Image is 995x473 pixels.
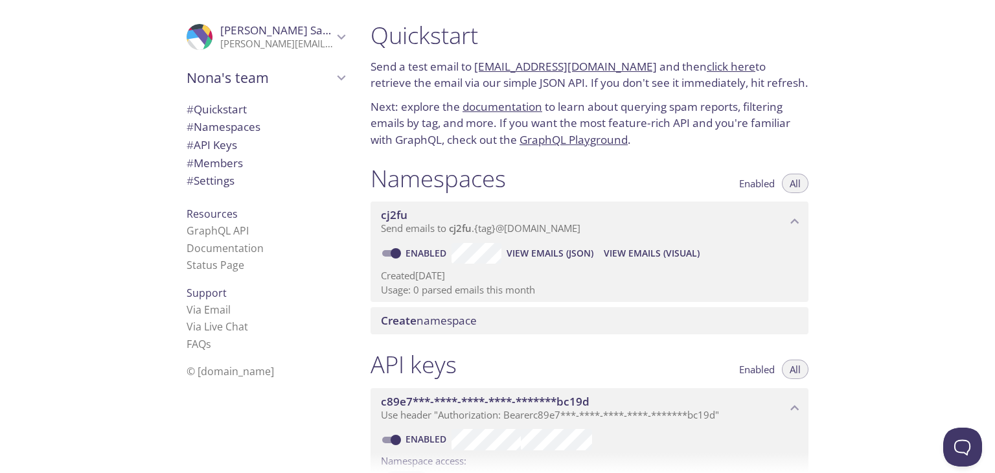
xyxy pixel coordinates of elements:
[381,313,477,328] span: namespace
[381,269,798,283] p: Created [DATE]
[187,207,238,221] span: Resources
[604,246,700,261] span: View Emails (Visual)
[187,258,244,272] a: Status Page
[176,61,355,95] div: Nona's team
[176,136,355,154] div: API Keys
[187,337,211,351] a: FAQ
[187,224,249,238] a: GraphQL API
[187,137,237,152] span: API Keys
[782,360,808,379] button: All
[220,38,333,51] p: [PERSON_NAME][EMAIL_ADDRESS][DOMAIN_NAME]
[371,98,808,148] p: Next: explore the to learn about querying spam reports, filtering emails by tag, and more. If you...
[731,360,783,379] button: Enabled
[707,59,755,74] a: click here
[187,156,194,170] span: #
[507,246,593,261] span: View Emails (JSON)
[371,202,808,242] div: cj2fu namespace
[371,307,808,334] div: Create namespace
[206,337,211,351] span: s
[474,59,657,74] a: [EMAIL_ADDRESS][DOMAIN_NAME]
[220,23,353,38] span: [PERSON_NAME] Salvedia
[187,173,194,188] span: #
[943,428,982,467] iframe: Help Scout Beacon - Open
[381,283,798,297] p: Usage: 0 parsed emails this month
[187,137,194,152] span: #
[501,243,599,264] button: View Emails (JSON)
[176,16,355,58] div: Nona Salvedia
[381,222,580,235] span: Send emails to . {tag} @[DOMAIN_NAME]
[176,100,355,119] div: Quickstart
[187,319,248,334] a: Via Live Chat
[176,154,355,172] div: Members
[187,173,234,188] span: Settings
[187,156,243,170] span: Members
[371,350,457,379] h1: API keys
[520,132,628,147] a: GraphQL Playground
[187,303,231,317] a: Via Email
[371,164,506,193] h1: Namespaces
[187,119,194,134] span: #
[731,174,783,193] button: Enabled
[381,207,407,222] span: cj2fu
[381,313,417,328] span: Create
[187,241,264,255] a: Documentation
[371,58,808,91] p: Send a test email to and then to retrieve the email via our simple JSON API. If you don't see it ...
[599,243,705,264] button: View Emails (Visual)
[404,247,452,259] a: Enabled
[381,450,466,469] label: Namespace access:
[463,99,542,114] a: documentation
[404,433,452,445] a: Enabled
[187,69,333,87] span: Nona's team
[371,21,808,50] h1: Quickstart
[782,174,808,193] button: All
[187,364,274,378] span: © [DOMAIN_NAME]
[187,286,227,300] span: Support
[187,119,260,134] span: Namespaces
[187,102,194,117] span: #
[187,102,247,117] span: Quickstart
[176,118,355,136] div: Namespaces
[176,172,355,190] div: Team Settings
[449,222,472,235] span: cj2fu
